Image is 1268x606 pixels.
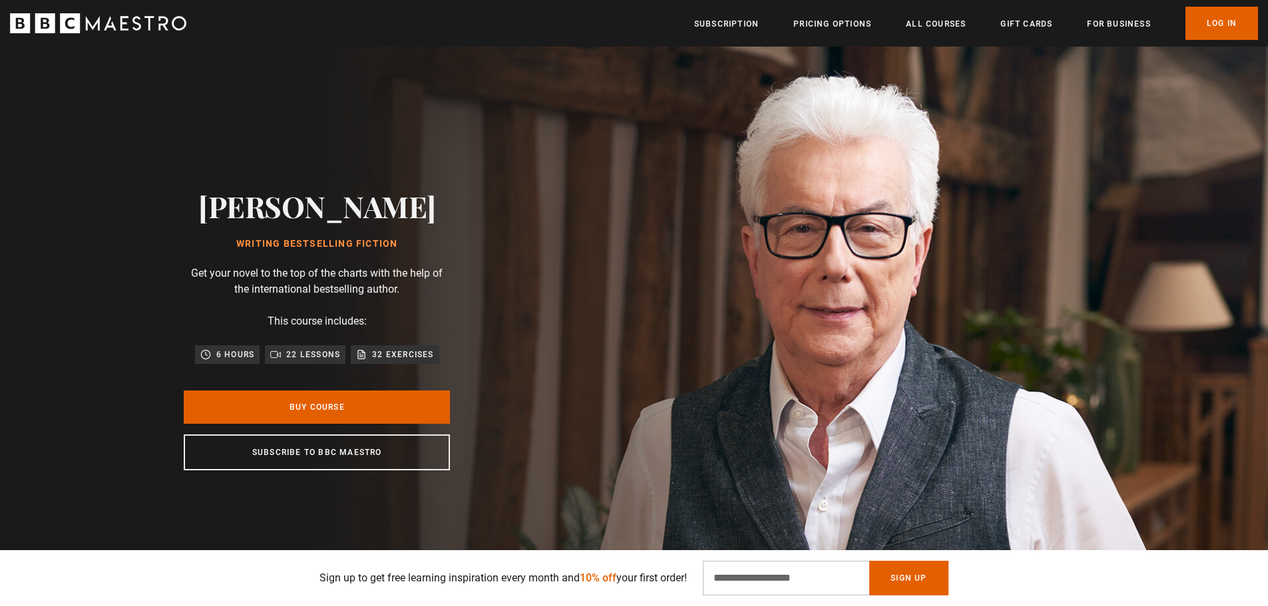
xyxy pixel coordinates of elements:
[580,571,616,584] span: 10% off
[906,17,966,31] a: All Courses
[216,348,254,361] p: 6 hours
[372,348,433,361] p: 32 exercises
[198,239,436,249] h1: Writing Bestselling Fiction
[869,561,948,595] button: Sign Up
[694,17,759,31] a: Subscription
[319,570,687,586] p: Sign up to get free learning inspiration every month and your first order!
[10,13,186,33] svg: BBC Maestro
[793,17,871,31] a: Pricing Options
[184,390,450,424] a: Buy Course
[694,7,1258,40] nav: Primary
[286,348,340,361] p: 22 lessons
[184,265,450,297] p: Get your novel to the top of the charts with the help of the international bestselling author.
[184,434,450,470] a: Subscribe to BBC Maestro
[1000,17,1052,31] a: Gift Cards
[1185,7,1258,40] a: Log In
[268,313,367,329] p: This course includes:
[198,189,436,223] h2: [PERSON_NAME]
[1087,17,1150,31] a: For business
